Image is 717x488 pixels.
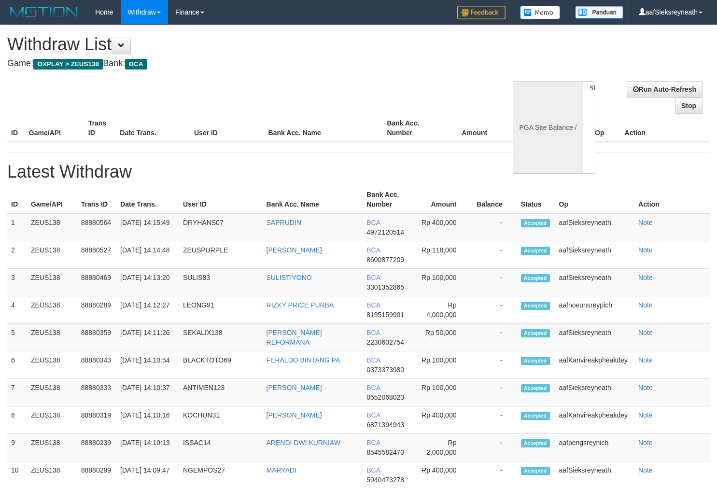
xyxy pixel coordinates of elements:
td: Rp 100,000 [413,351,471,379]
th: Amount [442,114,502,142]
a: FERALDO BINTANG PA [267,356,340,364]
td: aafSieksreyneath [555,213,635,241]
span: Accepted [521,467,550,475]
a: SAPRUDIN [267,219,301,226]
td: - [471,379,517,406]
td: ZEUS138 [27,351,77,379]
a: Note [638,219,653,226]
td: 88880527 [77,241,116,269]
span: 3301352865 [366,283,404,291]
a: Note [638,301,653,309]
td: ZEUS138 [27,296,77,324]
img: Feedback.jpg [457,6,506,19]
td: Rp 2,000,000 [413,434,471,461]
span: Accepted [521,439,550,447]
td: ZEUS138 [27,269,77,296]
span: 2230602754 [366,338,404,346]
span: BCA [366,466,380,474]
th: Balance [471,186,517,213]
td: 88880239 [77,434,116,461]
span: 6871394943 [366,421,404,429]
td: [DATE] 14:13:20 [116,269,179,296]
td: 9 [7,434,27,461]
td: aafpengsreynich [555,434,635,461]
td: [DATE] 14:10:13 [116,434,179,461]
td: [DATE] 14:15:49 [116,213,179,241]
td: - [471,406,517,434]
td: ZEUSPURPLE [179,241,263,269]
td: 88880289 [77,296,116,324]
td: ZEUS138 [27,434,77,461]
td: ZEUS138 [27,241,77,269]
td: aafnoeunsreypich [555,296,635,324]
th: Bank Acc. Number [363,186,413,213]
a: Note [638,329,653,336]
a: Note [638,411,653,419]
a: [PERSON_NAME] [267,411,322,419]
th: Bank Acc. Number [383,114,442,142]
td: aafSieksreyneath [555,324,635,351]
span: OXPLAY > ZEUS138 [33,59,103,70]
a: Note [638,246,653,254]
span: Accepted [521,412,550,420]
div: PGA Site Balance / [513,81,582,174]
td: ZEUS138 [27,379,77,406]
span: BCA [366,329,380,336]
td: [DATE] 14:11:26 [116,324,179,351]
td: 88880359 [77,324,116,351]
span: 8600877209 [366,256,404,264]
a: Note [638,439,653,446]
td: KOCHUN31 [179,406,263,434]
th: Amount [413,186,471,213]
th: Date Trans. [116,186,179,213]
span: 0552068023 [366,393,404,401]
a: MARYADI [267,466,297,474]
td: - [471,324,517,351]
span: BCA [366,384,380,391]
td: Rp 4,000,000 [413,296,471,324]
a: [PERSON_NAME] REFORMANA [267,329,322,346]
td: [DATE] 14:14:48 [116,241,179,269]
td: [DATE] 14:10:37 [116,379,179,406]
h4: Game: Bank: [7,59,468,69]
th: Action [634,186,710,213]
td: [DATE] 14:10:16 [116,406,179,434]
td: ZEUS138 [27,213,77,241]
a: Note [638,356,653,364]
th: User ID [179,186,263,213]
td: ZEUS138 [27,406,77,434]
a: RIZKY PRICE PURBA [267,301,334,309]
td: 5 [7,324,27,351]
td: [DATE] 14:10:54 [116,351,179,379]
td: 6 [7,351,27,379]
td: SEKALIX138 [179,324,263,351]
span: BCA [366,219,380,226]
td: aafSieksreyneath [555,379,635,406]
td: 7 [7,379,27,406]
td: DRYHANS07 [179,213,263,241]
h1: Withdraw List [7,35,468,54]
td: 4 [7,296,27,324]
h1: Latest Withdraw [7,162,710,181]
td: 88880343 [77,351,116,379]
td: 8 [7,406,27,434]
span: BCA [366,274,380,281]
th: User ID [190,114,265,142]
span: 0373373980 [366,366,404,374]
th: ID [7,114,25,142]
span: BCA [366,356,380,364]
td: BLACKTOTO69 [179,351,263,379]
th: Op [555,186,635,213]
a: Note [638,466,653,474]
td: 3 [7,269,27,296]
td: ANTIMEN123 [179,379,263,406]
span: BCA [366,411,380,419]
td: - [471,269,517,296]
td: 88880469 [77,269,116,296]
td: aafKanvireakpheakdey [555,406,635,434]
th: Balance [502,114,556,142]
td: aafSieksreyneath [555,269,635,296]
span: BCA [125,59,147,70]
img: MOTION_logo.png [7,5,81,19]
td: - [471,213,517,241]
